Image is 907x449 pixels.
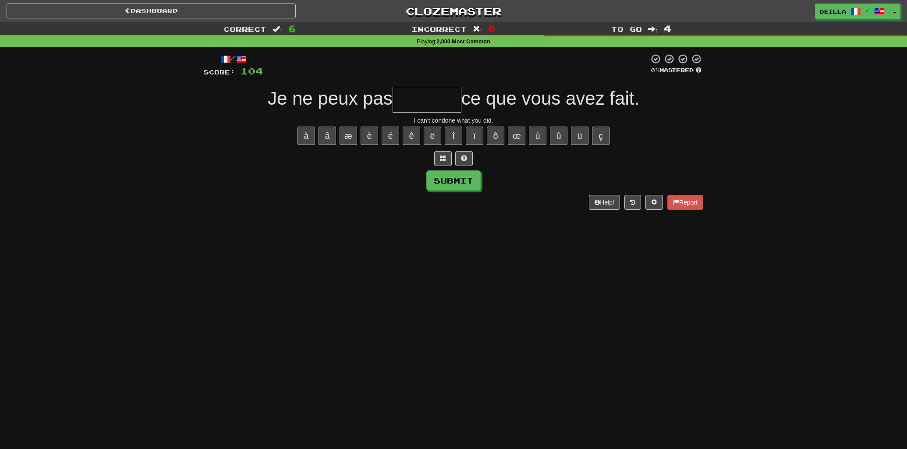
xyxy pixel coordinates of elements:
[820,7,846,15] span: Deilla
[865,7,870,13] span: /
[649,67,703,74] div: Mastered
[204,53,263,64] div: /
[550,127,567,145] button: û
[273,25,282,33] span: :
[382,127,399,145] button: é
[426,170,481,191] button: Submit
[204,68,235,76] span: Score:
[461,88,639,109] span: ce que vous avez fait.
[529,127,546,145] button: ù
[340,127,357,145] button: æ
[648,25,658,33] span: :
[424,127,441,145] button: ë
[241,65,263,76] span: 104
[667,195,703,210] button: Report
[624,195,641,210] button: Round history (alt+y)
[436,39,490,45] strong: 2,000 Most Common
[571,127,588,145] button: ü
[434,151,452,166] button: Switch sentence to multiple choice alt+p
[815,4,889,19] a: Deilla /
[445,127,462,145] button: î
[309,4,598,19] a: Clozemaster
[592,127,609,145] button: ç
[298,127,315,145] button: à
[288,23,296,34] span: 6
[319,127,336,145] button: â
[268,88,393,109] span: Je ne peux pas
[223,25,266,33] span: Correct
[361,127,378,145] button: è
[664,23,671,34] span: 4
[508,127,525,145] button: œ
[466,127,483,145] button: ï
[204,116,703,125] div: I can't condone what you did.
[403,127,420,145] button: ê
[589,195,620,210] button: Help!
[487,127,504,145] button: ô
[455,151,473,166] button: Single letter hint - you only get 1 per sentence and score half the points! alt+h
[611,25,642,33] span: To go
[7,4,296,18] a: Dashboard
[651,67,659,74] span: 0 %
[411,25,467,33] span: Incorrect
[473,25,482,33] span: :
[488,23,496,34] span: 0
